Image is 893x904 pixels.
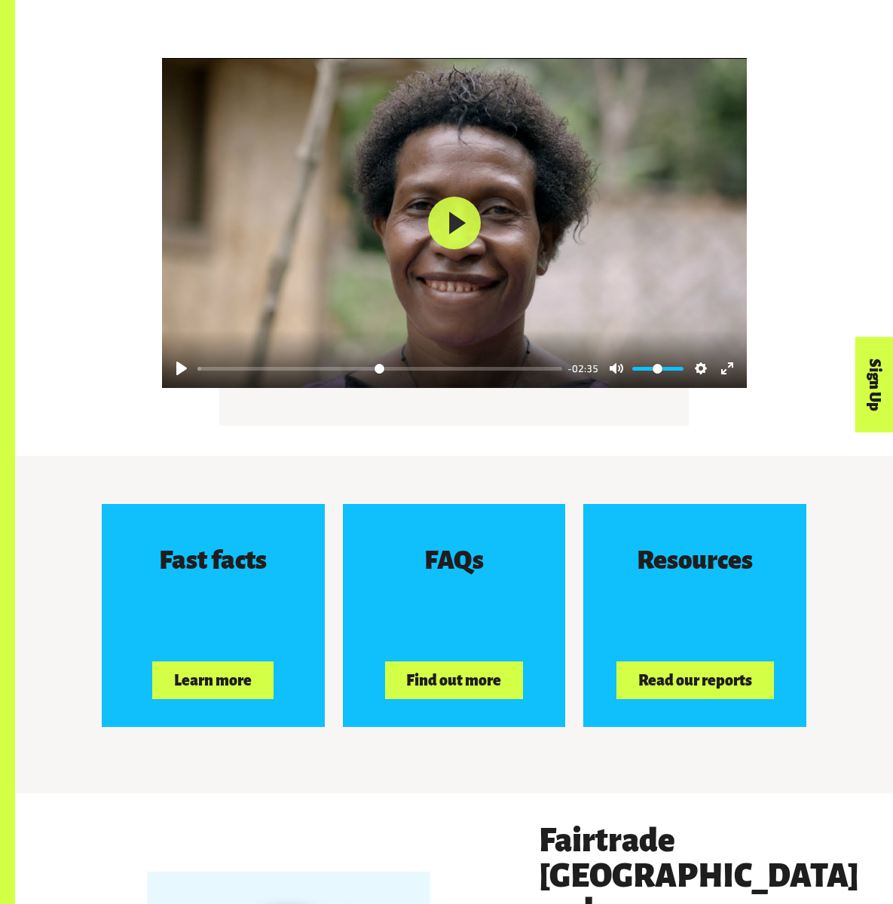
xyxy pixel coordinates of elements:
[428,197,481,249] button: Play, Fairtrade empower farmers and workers
[170,356,194,380] button: Play, Fairtrade empower farmers and workers
[424,546,484,574] h3: FAQs
[616,661,773,700] button: Read our reports
[102,504,325,727] a: Fast facts Learn more
[197,362,562,376] input: Seek
[385,661,523,700] button: Find out more
[343,504,566,727] a: FAQs Find out more
[632,362,684,376] input: Volume
[583,504,806,727] a: Resources Read our reports
[637,546,753,574] h3: Resources
[152,661,273,700] button: Learn more
[159,546,267,574] h3: Fast facts
[564,360,602,377] div: Current time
